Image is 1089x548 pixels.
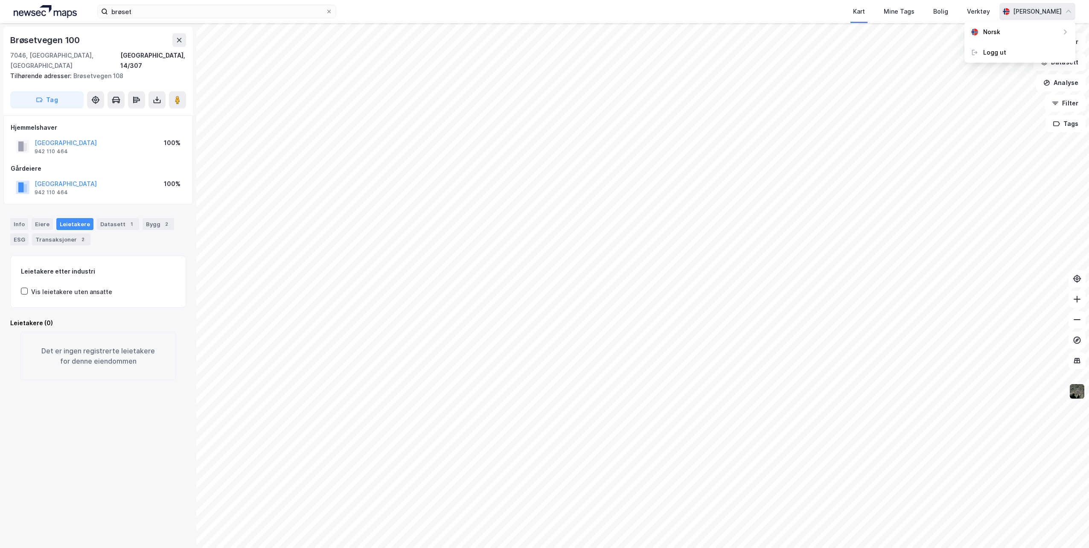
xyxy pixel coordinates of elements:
[933,6,948,17] div: Bolig
[56,218,93,230] div: Leietakere
[884,6,914,17] div: Mine Tags
[967,6,990,17] div: Verktøy
[983,47,1006,58] div: Logg ut
[10,233,29,245] div: ESG
[108,5,326,18] input: Søk på adresse, matrikkel, gårdeiere, leietakere eller personer
[143,218,174,230] div: Bygg
[10,72,73,79] span: Tilhørende adresser:
[10,91,84,108] button: Tag
[853,6,865,17] div: Kart
[1046,115,1086,132] button: Tags
[79,235,87,244] div: 2
[162,220,171,228] div: 2
[11,163,186,174] div: Gårdeiere
[1069,383,1085,399] img: 9k=
[10,71,179,81] div: Brøsetvegen 108
[10,33,82,47] div: Brøsetvegen 100
[35,189,68,196] div: 942 110 464
[127,220,136,228] div: 1
[10,218,28,230] div: Info
[32,218,53,230] div: Eiere
[10,318,186,328] div: Leietakere (0)
[1046,507,1089,548] iframe: Chat Widget
[164,179,181,189] div: 100%
[14,5,77,18] img: logo.a4113a55bc3d86da70a041830d287a7e.svg
[120,50,186,71] div: [GEOGRAPHIC_DATA], 14/307
[983,27,1000,37] div: Norsk
[11,122,186,133] div: Hjemmelshaver
[10,50,120,71] div: 7046, [GEOGRAPHIC_DATA], [GEOGRAPHIC_DATA]
[164,138,181,148] div: 100%
[97,218,139,230] div: Datasett
[20,332,176,380] div: Det er ingen registrerte leietakere for denne eiendommen
[32,233,90,245] div: Transaksjoner
[35,148,68,155] div: 942 110 464
[31,287,112,297] div: Vis leietakere uten ansatte
[21,266,175,277] div: Leietakere etter industri
[1013,6,1062,17] div: [PERSON_NAME]
[1045,95,1086,112] button: Filter
[1036,74,1086,91] button: Analyse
